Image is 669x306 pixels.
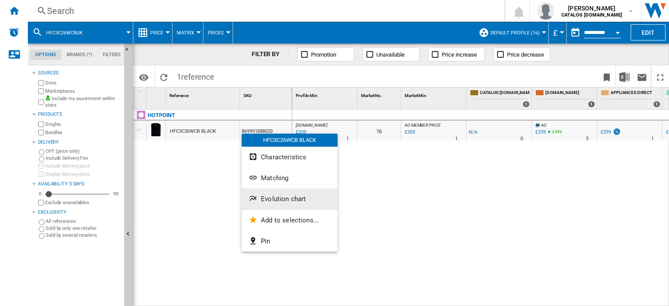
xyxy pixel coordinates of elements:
button: Pin... [242,231,338,252]
span: Evolution chart [261,195,306,203]
span: Pin [261,237,270,245]
button: Characteristics [242,147,338,168]
button: Evolution chart [242,188,338,209]
span: Matching [261,174,288,182]
span: Characteristics [261,153,306,161]
div: HFC3C26WCB BLACK [242,134,338,147]
button: Add to selections... [242,210,338,231]
button: Matching [242,168,338,188]
span: Add to selections... [261,216,319,224]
